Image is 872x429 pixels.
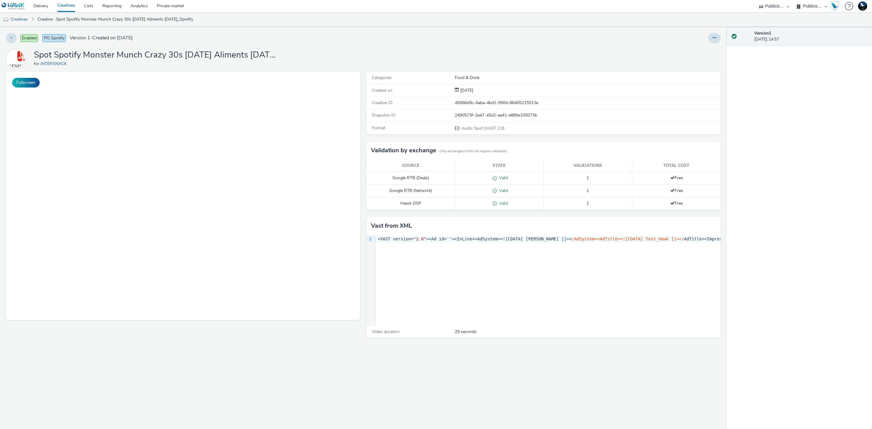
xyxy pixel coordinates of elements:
a: Hawk Academy [830,1,842,11]
span: Valid [497,175,508,181]
div: 1 [366,236,372,242]
span: Creative ID [372,100,392,106]
div: d0066d9c-6aba-4bd1-990d-86405215513e [455,100,720,106]
img: Hawk Academy [830,1,839,11]
span: PG Spotify [42,34,66,42]
th: State [455,160,544,172]
span: for [34,61,41,67]
span: Created on [372,87,392,93]
a: INTERSNACK [6,56,28,62]
span: 1 [586,175,589,181]
h1: Spot Spotify Monster Munch Crazy 30s [DATE] Aliments [DATE]_Spotify [34,49,276,61]
span: Categories [372,75,392,81]
span: Format [372,125,385,131]
td: Google RTB (Network) [366,185,455,197]
img: audio [3,17,9,23]
span: Audio Spot (VAST 2.0) [461,125,504,131]
span: 29 seconds [455,329,477,335]
td: Hawk DSP [366,197,455,210]
span: Video duration [372,329,400,335]
h3: Validation by exchange [371,146,436,155]
span: 1 [586,188,589,193]
td: Google RTB (Deals) [366,172,455,185]
span: '' [447,236,452,241]
a: Creative : Spot Spotify Monster Munch Crazy 30s [DATE] Aliments [DATE]_Spotify [35,12,196,27]
span: Version 1 - Created on [DATE] [70,35,133,41]
a: INTERSNACK [41,61,69,67]
th: Validations [543,160,632,172]
span: Free [670,175,683,181]
span: /AdSystem><AdTitle><![CDATA[ Test_Hawk ]]></ [572,236,684,241]
span: Free [670,188,683,193]
th: Total cost [632,160,721,172]
div: Creation 19 September 2025, 14:57 [459,87,473,94]
span: Snapshot ID [372,112,395,118]
span: Enabled [20,34,38,42]
span: [DATE] [459,87,473,93]
th: Source [366,160,455,172]
span: "2.0" [413,236,426,241]
div: [DATE] 14:57 [754,30,867,43]
span: 1 [586,200,589,206]
div: Food & Drink [455,75,720,81]
h3: Vast from XML [371,221,412,230]
div: 2490573f-3a47-45d1-ae41-e889e105073b [455,112,720,118]
span: Valid [497,188,508,193]
img: undefined Logo [2,2,25,10]
img: INTERSNACK [7,50,25,68]
span: Free [670,200,683,206]
small: Only exchanges in this list require validation [439,149,507,154]
button: Fullscreen [12,78,40,87]
strong: Version 1 [754,30,771,36]
img: Support Hawk [858,2,867,11]
span: Valid [497,200,508,206]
